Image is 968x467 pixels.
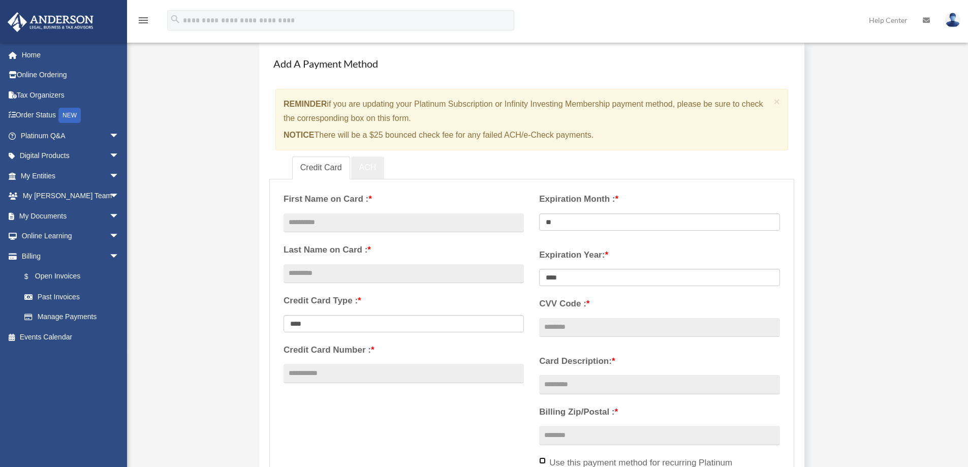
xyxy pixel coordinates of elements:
[7,45,135,65] a: Home
[284,100,327,108] strong: REMINDER
[14,307,130,327] a: Manage Payments
[7,246,135,266] a: Billingarrow_drop_down
[7,105,135,126] a: Order StatusNEW
[539,354,779,369] label: Card Description:
[284,343,524,358] label: Credit Card Number :
[539,296,779,312] label: CVV Code :
[7,327,135,347] a: Events Calendar
[284,242,524,258] label: Last Name on Card :
[7,206,135,226] a: My Documentsarrow_drop_down
[284,131,314,139] strong: NOTICE
[284,128,770,142] p: There will be a $25 bounced check fee for any failed ACH/e-Check payments.
[539,404,779,420] label: Billing Zip/Postal :
[170,14,181,25] i: search
[7,166,135,186] a: My Entitiesarrow_drop_down
[284,192,524,207] label: First Name on Card :
[109,146,130,167] span: arrow_drop_down
[58,108,81,123] div: NEW
[539,192,779,207] label: Expiration Month :
[774,96,780,107] span: ×
[109,186,130,207] span: arrow_drop_down
[7,146,135,166] a: Digital Productsarrow_drop_down
[14,266,135,287] a: $Open Invoices
[351,157,385,179] a: ACH
[945,13,960,27] img: User Pic
[7,126,135,146] a: Platinum Q&Aarrow_drop_down
[269,52,794,75] h4: Add A Payment Method
[109,226,130,247] span: arrow_drop_down
[109,166,130,186] span: arrow_drop_down
[275,89,788,150] div: if you are updating your Platinum Subscription or Infinity Investing Membership payment method, p...
[7,65,135,85] a: Online Ordering
[137,18,149,26] a: menu
[774,96,780,107] button: Close
[7,85,135,105] a: Tax Organizers
[7,226,135,246] a: Online Learningarrow_drop_down
[109,206,130,227] span: arrow_drop_down
[5,12,97,32] img: Anderson Advisors Platinum Portal
[539,247,779,263] label: Expiration Year:
[539,457,546,464] input: Use this payment method for recurring Platinum Subscriptions on my account.
[30,270,35,283] span: $
[109,246,130,267] span: arrow_drop_down
[137,14,149,26] i: menu
[7,186,135,206] a: My [PERSON_NAME] Teamarrow_drop_down
[292,157,350,179] a: Credit Card
[109,126,130,146] span: arrow_drop_down
[284,293,524,308] label: Credit Card Type :
[14,287,135,307] a: Past Invoices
